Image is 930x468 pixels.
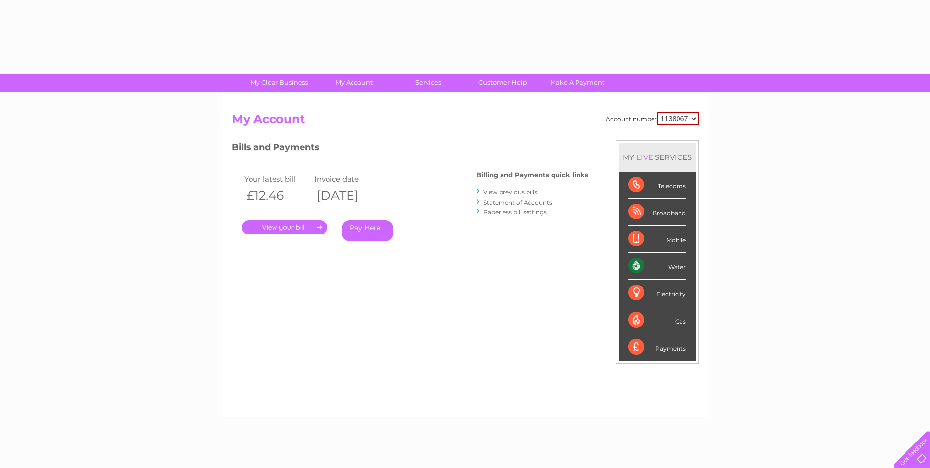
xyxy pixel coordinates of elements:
a: My Account [313,74,394,92]
th: £12.46 [242,185,312,206]
h4: Billing and Payments quick links [477,171,588,179]
div: Gas [628,307,686,334]
div: Electricity [628,280,686,307]
div: Broadband [628,199,686,226]
h2: My Account [232,112,699,131]
td: Your latest bill [242,172,312,185]
h3: Bills and Payments [232,140,588,157]
a: Statement of Accounts [483,199,552,206]
a: Pay Here [342,220,393,241]
th: [DATE] [312,185,382,206]
a: My Clear Business [239,74,320,92]
a: Make A Payment [537,74,618,92]
div: LIVE [634,153,655,162]
div: Telecoms [628,172,686,199]
div: MY SERVICES [619,143,696,171]
td: Invoice date [312,172,382,185]
div: Account number [606,112,699,125]
div: Water [628,253,686,280]
a: Services [388,74,469,92]
a: View previous bills [483,188,537,196]
div: Payments [628,334,686,361]
a: . [242,220,327,234]
a: Customer Help [462,74,543,92]
div: Mobile [628,226,686,253]
a: Paperless bill settings [483,208,547,216]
